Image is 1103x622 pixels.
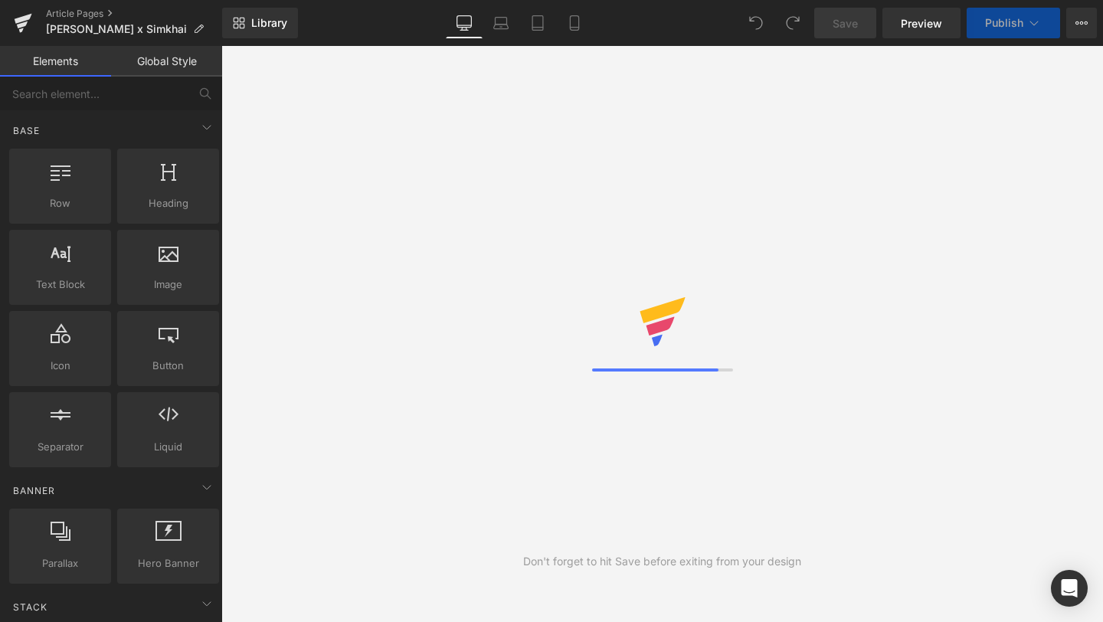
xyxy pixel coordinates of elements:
[11,483,57,498] span: Banner
[11,123,41,138] span: Base
[14,439,106,455] span: Separator
[46,23,187,35] span: [PERSON_NAME] x Simkhai
[882,8,961,38] a: Preview
[777,8,808,38] button: Redo
[122,439,214,455] span: Liquid
[483,8,519,38] a: Laptop
[14,277,106,293] span: Text Block
[985,17,1023,29] span: Publish
[122,195,214,211] span: Heading
[446,8,483,38] a: Desktop
[251,16,287,30] span: Library
[14,555,106,571] span: Parallax
[967,8,1060,38] button: Publish
[122,277,214,293] span: Image
[46,8,222,20] a: Article Pages
[11,600,49,614] span: Stack
[523,553,801,570] div: Don't forget to hit Save before exiting from your design
[111,46,222,77] a: Global Style
[222,8,298,38] a: New Library
[741,8,771,38] button: Undo
[519,8,556,38] a: Tablet
[556,8,593,38] a: Mobile
[833,15,858,31] span: Save
[14,195,106,211] span: Row
[122,555,214,571] span: Hero Banner
[14,358,106,374] span: Icon
[1051,570,1088,607] div: Open Intercom Messenger
[122,358,214,374] span: Button
[901,15,942,31] span: Preview
[1066,8,1097,38] button: More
